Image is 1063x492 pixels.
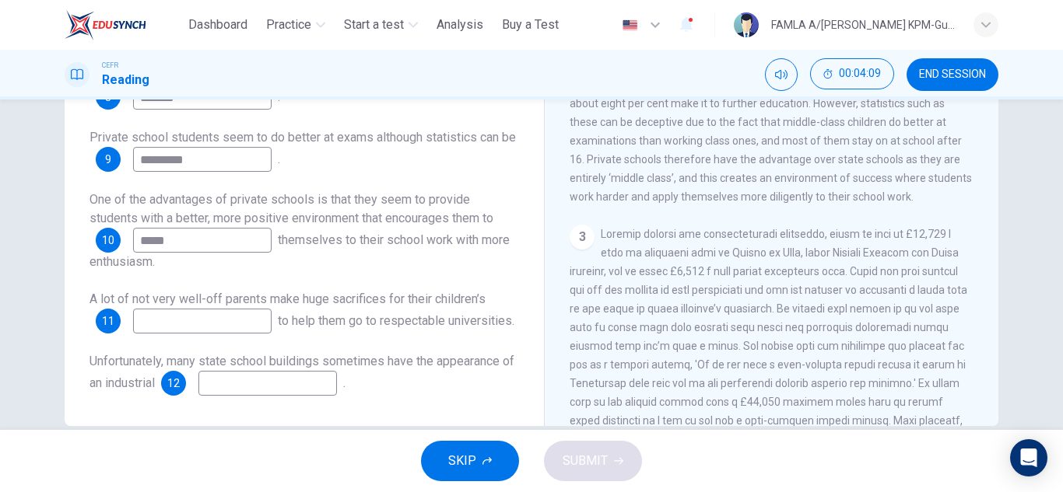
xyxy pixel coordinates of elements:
span: The result of this system is evident and it has much English history embedded within it. The fact... [570,41,974,203]
span: Buy a Test [502,16,559,34]
span: A lot of not very well-off parents make huge sacrifices for their children’s [89,291,486,306]
span: . [343,375,346,390]
span: 8 [105,92,111,103]
span: to help them go to respectable universities. [278,313,514,328]
a: ELTC logo [65,9,182,40]
span: Analysis [437,16,483,34]
button: Start a test [338,11,424,39]
div: Hide [810,58,894,91]
span: SKIP [448,450,476,472]
span: END SESSION [919,68,986,81]
span: Loremip dolorsi ame consecteturadi elitseddo, eiusm te inci ut £12,729 l etdo ma aliquaeni admi v... [570,228,967,464]
span: Private school students seem to do better at exams although statistics can be [89,130,516,145]
h1: Reading [102,71,149,89]
img: en [620,19,640,31]
span: Unfortunately, many state school buildings sometimes have the appearance of an industrial [89,354,514,390]
button: Practice [260,11,332,39]
div: 3 [570,225,595,249]
span: Start a test [344,16,404,34]
span: Practice [266,16,311,34]
div: Mute [765,58,798,91]
span: . [278,152,280,166]
button: Analysis [430,11,489,39]
span: CEFR [102,60,118,71]
span: 9 [105,154,111,165]
button: END SESSION [907,58,998,91]
img: Profile picture [734,12,759,37]
span: 00:04:09 [839,68,881,80]
img: ELTC logo [65,9,146,40]
span: 10 [102,235,114,246]
span: Dashboard [188,16,247,34]
button: Buy a Test [496,11,565,39]
button: SKIP [421,441,519,481]
div: FAMLA A/[PERSON_NAME] KPM-Guru [771,16,955,34]
span: 12 [167,378,180,389]
button: 00:04:09 [810,58,894,89]
button: Dashboard [182,11,254,39]
div: Open Intercom Messenger [1010,439,1047,476]
span: 11 [102,316,114,326]
span: One of the advantages of private schools is that they seem to provide students with a better, mor... [89,192,493,225]
span: themselves to their school work with more enthusiasm. [89,232,510,269]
